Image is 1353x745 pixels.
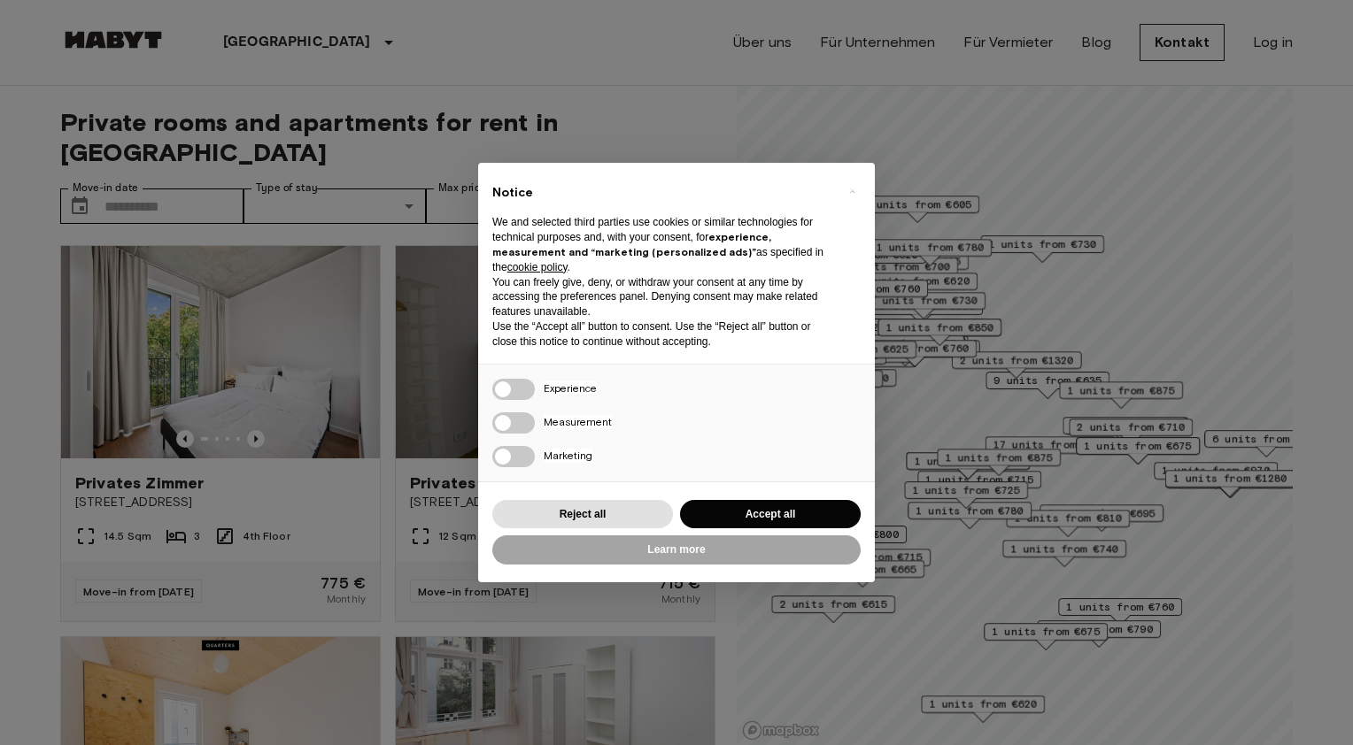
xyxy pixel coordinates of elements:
p: We and selected third parties use cookies or similar technologies for technical purposes and, wit... [492,215,832,274]
span: Experience [544,381,597,395]
button: Close this notice [838,177,866,205]
span: × [849,180,855,202]
span: Marketing [544,449,592,462]
button: Accept all [680,500,861,529]
p: Use the “Accept all” button to consent. Use the “Reject all” button or close this notice to conti... [492,319,832,349]
button: Reject all [492,500,673,529]
strong: experience, measurement and “marketing (personalized ads)” [492,230,771,258]
p: You can freely give, deny, or withdraw your consent at any time by accessing the preferences pane... [492,275,832,319]
h2: Notice [492,184,832,202]
a: cookie policy [507,261,568,273]
button: Learn more [492,535,861,565]
span: Measurement [544,415,612,428]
